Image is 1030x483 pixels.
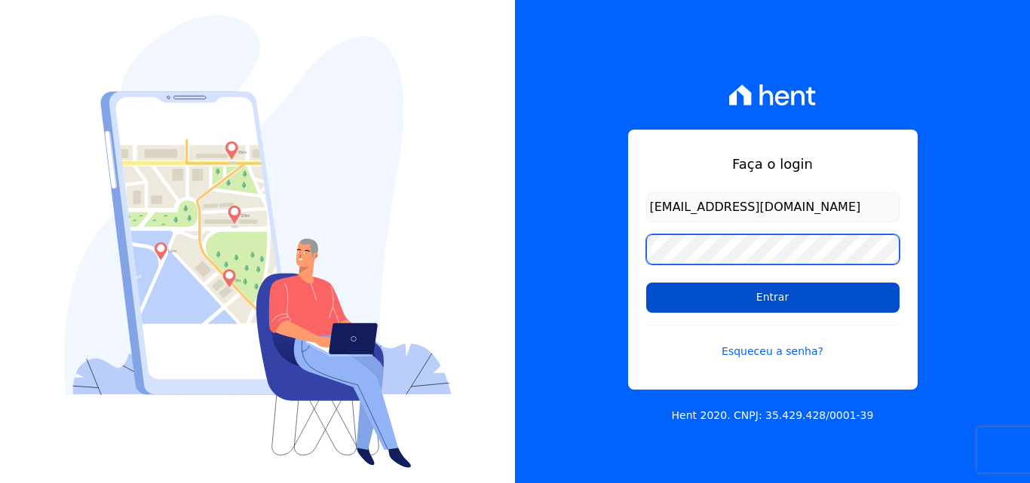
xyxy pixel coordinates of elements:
img: Login [64,15,452,468]
a: Esqueceu a senha? [646,325,900,359]
p: Hent 2020. CNPJ: 35.429.428/0001-39 [672,408,874,423]
input: Email [646,192,900,222]
h1: Faça o login [646,154,900,174]
input: Entrar [646,283,900,313]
